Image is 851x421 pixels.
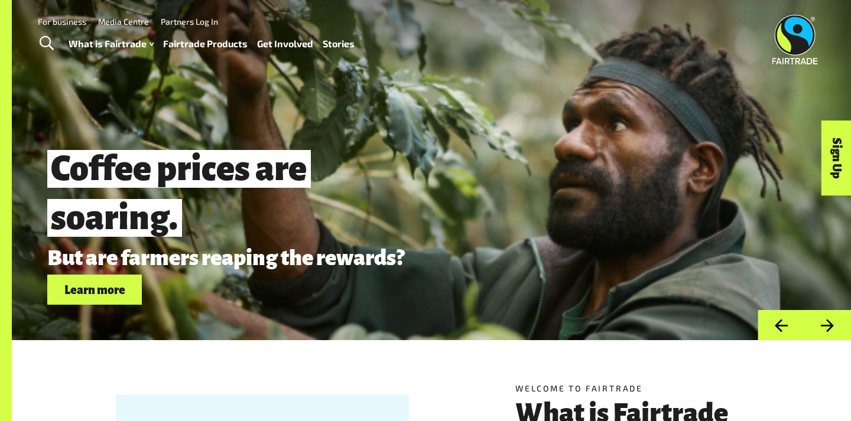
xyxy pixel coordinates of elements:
[804,310,851,340] button: Next
[323,35,355,53] a: Stories
[47,246,685,270] p: But are farmers reaping the rewards?
[47,275,142,305] a: Learn more
[257,35,313,53] a: Get Involved
[47,150,311,237] span: Coffee prices are soaring.
[161,17,218,27] a: Partners Log In
[98,17,149,27] a: Media Centre
[772,15,818,64] img: Fairtrade Australia New Zealand logo
[758,310,804,340] button: Previous
[69,35,154,53] a: What is Fairtrade
[515,382,747,394] h5: Welcome to Fairtrade
[163,35,248,53] a: Fairtrade Products
[38,17,86,27] a: For business
[32,29,61,58] a: Toggle Search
